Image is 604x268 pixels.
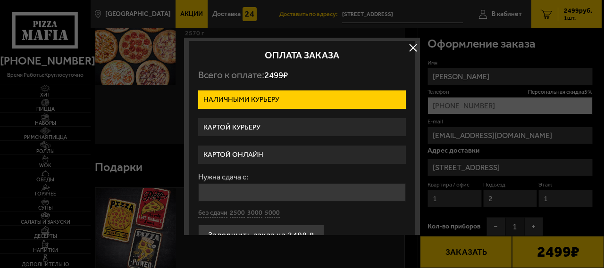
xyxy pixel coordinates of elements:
button: 2500 [230,209,245,218]
button: 5000 [265,209,280,218]
label: Нужна сдача с: [198,173,406,181]
label: Картой курьеру [198,118,406,137]
button: 3000 [247,209,262,218]
label: Картой онлайн [198,146,406,164]
button: Завершить заказ на 2499 ₽ [198,225,324,245]
p: Всего к оплате: [198,69,406,81]
button: без сдачи [198,209,227,218]
span: 2499 ₽ [264,70,288,81]
h2: Оплата заказа [198,50,406,60]
label: Наличными курьеру [198,90,406,109]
